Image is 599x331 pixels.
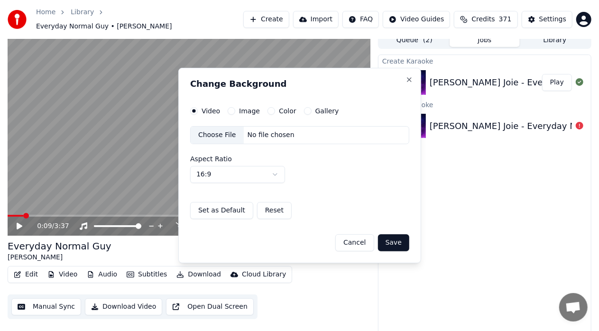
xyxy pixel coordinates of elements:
[190,202,253,219] button: Set as Default
[202,108,220,114] label: Video
[243,130,298,140] div: No file chosen
[239,108,260,114] label: Image
[257,202,291,219] button: Reset
[190,156,409,162] label: Aspect Ratio
[335,234,374,251] button: Cancel
[191,127,244,144] div: Choose File
[190,80,409,88] h2: Change Background
[378,234,409,251] button: Save
[279,108,296,114] label: Color
[315,108,339,114] label: Gallery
